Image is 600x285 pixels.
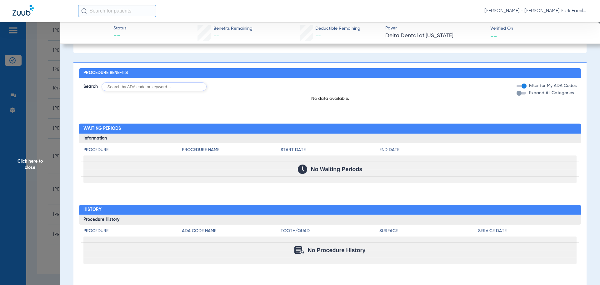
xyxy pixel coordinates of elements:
[79,134,581,144] h3: Information
[79,68,581,78] h2: Procedure Benefits
[281,228,379,234] h4: Tooth/Quad
[79,215,581,225] h3: Procedure History
[379,228,478,237] app-breakdown-title: Surface
[182,228,281,234] h4: ADA Code Name
[490,25,590,32] span: Verified On
[315,33,321,39] span: --
[385,32,485,40] span: Delta Dental of [US_STATE]
[294,246,304,254] img: Calendar
[478,228,577,234] h4: Service Date
[182,228,281,237] app-breakdown-title: ADA Code Name
[490,33,497,39] span: --
[83,228,182,237] app-breakdown-title: Procedure
[379,228,478,234] h4: Surface
[281,147,379,155] app-breakdown-title: Start Date
[102,82,207,91] input: Search by ADA code or keyword…
[379,147,577,155] app-breakdown-title: End Date
[81,8,87,14] img: Search Icon
[113,25,126,32] span: Status
[281,228,379,237] app-breakdown-title: Tooth/Quad
[529,91,574,95] span: Expand All Categories
[213,33,219,39] span: --
[528,83,577,89] label: Filter for My ADA Codes
[182,147,281,155] app-breakdown-title: Procedure Name
[113,32,126,41] span: --
[484,8,587,14] span: [PERSON_NAME] - [PERSON_NAME] Park Family Dentistry
[83,228,182,234] h4: Procedure
[315,25,360,32] span: Deductible Remaining
[478,228,577,237] app-breakdown-title: Service Date
[83,84,98,90] span: Search
[83,147,182,155] app-breakdown-title: Procedure
[12,5,34,16] img: Zuub Logo
[311,166,362,172] span: No Waiting Periods
[307,247,365,253] span: No Procedure History
[281,147,379,153] h4: Start Date
[78,5,156,17] input: Search for patients
[79,124,581,134] h2: Waiting Periods
[83,147,182,153] h4: Procedure
[298,165,307,174] img: Calendar
[213,25,252,32] span: Benefits Remaining
[385,25,485,32] span: Payer
[79,205,581,215] h2: History
[379,147,577,153] h4: End Date
[79,95,581,102] p: No data available.
[182,147,281,153] h4: Procedure Name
